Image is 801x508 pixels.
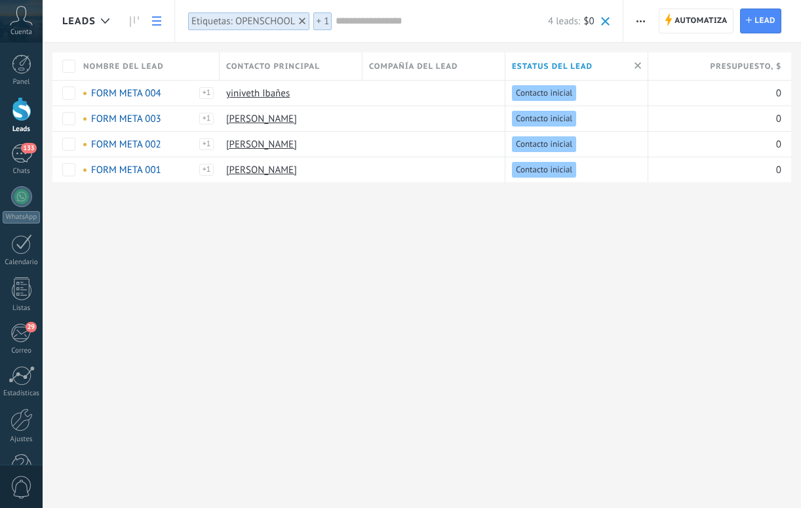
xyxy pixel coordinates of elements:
span: Automatiza [674,9,728,33]
div: Chats [3,167,41,176]
a: FORM META 003 [91,113,161,125]
div: Listas [3,304,41,313]
span: 133 [21,143,36,153]
span: No hay tareas asignadas [83,168,87,172]
span: Contacto inicial [516,164,572,176]
span: Nombre del lead [83,60,164,73]
span: Cuenta [10,28,32,37]
a: yiniveth Ibañes [226,87,290,100]
a: Automatiza [659,9,733,33]
span: Leads [62,15,96,28]
span: 0 [776,113,781,125]
span: Contacto inicial [516,138,572,150]
a: FORM META 002 [91,138,161,151]
div: Calendario [3,258,41,267]
span: No hay tareas asignadas [83,143,87,146]
span: 0 [776,164,781,176]
div: WhatsApp [3,211,40,224]
a: FORM META 001 [91,164,161,176]
span: Contacto inicial [516,87,572,99]
span: Contacto principal [226,60,320,73]
div: Correo [3,347,41,355]
div: Panel [3,78,41,87]
span: Presupuesto , $ [710,60,781,73]
div: Ajustes [3,435,41,444]
div: Etiquetas: OPENSCHOOL [191,15,296,28]
div: Estadísticas [3,389,41,398]
span: 4 leads: [548,15,580,28]
span: $0 [583,15,594,28]
a: FORM META 004 [91,87,161,100]
span: No hay tareas asignadas [83,92,87,95]
a: Lead [740,9,781,33]
span: No hay tareas asignadas [83,117,87,121]
a: [PERSON_NAME] [226,113,297,125]
a: [PERSON_NAME] [226,138,297,151]
span: Estatus del lead [512,60,593,73]
span: + 1 [317,15,330,28]
span: Lead [754,9,775,33]
a: [PERSON_NAME] [226,164,297,176]
span: 29 [26,322,37,332]
div: Leads [3,125,41,134]
span: 0 [776,138,781,151]
span: Contacto inicial [516,113,572,125]
span: 0 [776,87,781,100]
span: Compañía del lead [369,60,458,73]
